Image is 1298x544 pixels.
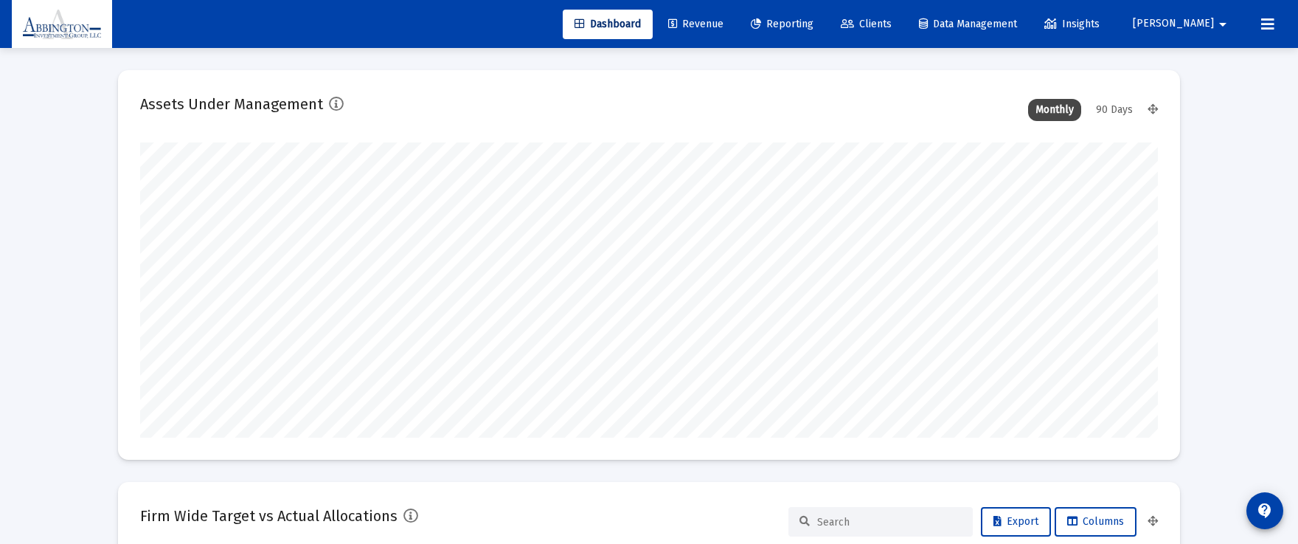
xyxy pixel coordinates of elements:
button: Columns [1055,507,1136,537]
span: [PERSON_NAME] [1133,18,1214,30]
span: Export [993,515,1038,528]
input: Search [817,516,962,528]
span: Dashboard [575,18,641,30]
div: 90 Days [1089,99,1140,121]
span: Revenue [668,18,723,30]
button: [PERSON_NAME] [1115,9,1249,38]
span: Columns [1067,515,1124,528]
span: Insights [1044,18,1100,30]
span: Clients [841,18,892,30]
a: Revenue [656,10,735,39]
span: Data Management [919,18,1017,30]
a: Data Management [907,10,1029,39]
mat-icon: arrow_drop_down [1214,10,1232,39]
img: Dashboard [23,10,101,39]
mat-icon: contact_support [1256,502,1274,520]
a: Reporting [739,10,825,39]
button: Export [981,507,1051,537]
h2: Firm Wide Target vs Actual Allocations [140,504,398,528]
span: Reporting [751,18,813,30]
h2: Assets Under Management [140,92,323,116]
div: Monthly [1028,99,1081,121]
a: Insights [1032,10,1111,39]
a: Clients [829,10,903,39]
a: Dashboard [563,10,653,39]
